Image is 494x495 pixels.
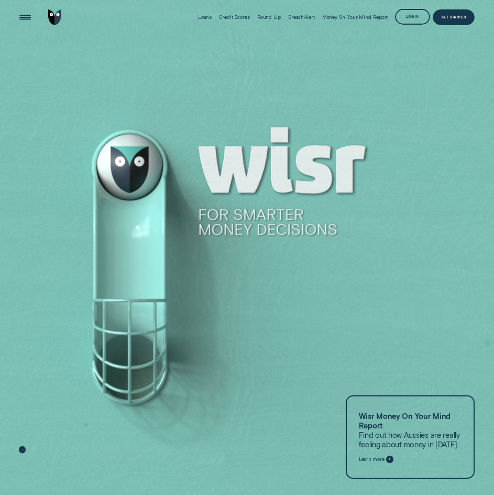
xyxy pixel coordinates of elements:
[433,9,475,25] a: Get Started
[359,412,462,449] p: Find out how Aussies are really feeling about money in [DATE].
[346,395,475,479] a: Wisr Money On Your Mind ReportFind out how Aussies are really feeling about money in [DATE].Learn...
[322,14,388,20] div: Money On Your Mind Report
[48,9,61,25] img: Wisr
[17,9,33,25] button: Open Menu
[359,456,385,462] span: Learn more
[219,14,250,20] div: Credit Scores
[257,14,281,20] div: Round Up
[395,9,430,25] button: Log in
[359,412,451,430] strong: Wisr Money On Your Mind Report
[198,14,212,20] div: Loans
[288,14,315,20] div: BreachAlert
